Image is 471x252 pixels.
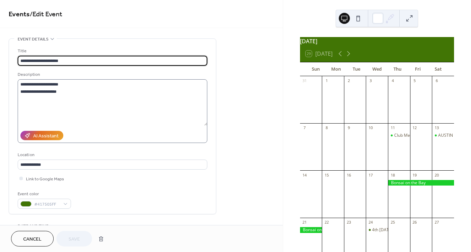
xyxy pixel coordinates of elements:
[18,71,206,78] div: Description
[412,172,417,178] div: 19
[300,227,322,233] div: Bonsai on the Bay
[394,133,447,138] div: Club Meeting - Club Auction
[412,125,417,130] div: 12
[390,125,395,130] div: 11
[388,133,410,138] div: Club Meeting - Club Auction
[390,172,395,178] div: 18
[18,151,206,159] div: Location
[302,172,307,178] div: 14
[324,125,329,130] div: 8
[368,220,373,225] div: 24
[11,231,54,246] button: Cancel
[412,78,417,83] div: 5
[9,8,30,21] a: Events
[346,125,351,130] div: 9
[33,133,58,140] div: AI Assistant
[346,62,367,76] div: Tue
[434,220,439,225] div: 27
[20,131,63,140] button: AI Assistant
[432,133,454,138] div: AUSTIN BONSAI SOCIETY AUCTION!!!!!!!!!
[302,125,307,130] div: 7
[368,78,373,83] div: 3
[306,62,326,76] div: Sun
[324,172,329,178] div: 15
[18,190,70,198] div: Event color
[326,62,346,76] div: Mon
[428,62,449,76] div: Sat
[324,78,329,83] div: 1
[388,180,454,186] div: Bonsai on the Bay
[412,220,417,225] div: 26
[34,201,60,208] span: #417505FF
[367,62,387,76] div: Wed
[346,78,351,83] div: 2
[434,78,439,83] div: 6
[368,125,373,130] div: 10
[300,37,454,45] div: [DATE]
[408,62,428,76] div: Fri
[434,125,439,130] div: 13
[346,220,351,225] div: 23
[302,220,307,225] div: 21
[23,236,42,243] span: Cancel
[30,8,62,21] span: / Edit Event
[18,36,48,43] span: Event details
[390,220,395,225] div: 25
[302,78,307,83] div: 31
[26,175,64,183] span: Link to Google Maps
[18,223,48,230] span: Date and time
[390,78,395,83] div: 4
[366,227,388,233] div: 4th Wednesday BYOT Workshop and Progressive Study Group
[18,47,206,55] div: Title
[324,220,329,225] div: 22
[346,172,351,178] div: 16
[368,172,373,178] div: 17
[387,62,408,76] div: Thu
[434,172,439,178] div: 20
